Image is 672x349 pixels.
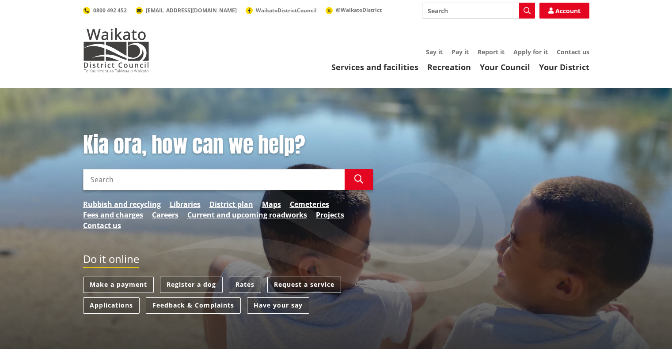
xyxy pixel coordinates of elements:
a: Contact us [83,220,121,231]
a: Contact us [557,48,589,56]
a: Your Council [480,62,530,72]
a: Libraries [170,199,201,210]
a: Pay it [452,48,469,56]
a: Have your say [247,297,309,314]
a: Maps [262,199,281,210]
span: 0800 492 452 [93,7,127,14]
a: District plan [209,199,253,210]
a: Cemeteries [290,199,329,210]
a: Register a dog [160,277,223,293]
a: Feedback & Complaints [146,297,241,314]
a: Applications [83,297,140,314]
h2: Do it online [83,253,139,268]
a: Your District [539,62,589,72]
a: Request a service [267,277,341,293]
img: Waikato District Council - Te Kaunihera aa Takiwaa o Waikato [83,28,149,72]
a: Recreation [427,62,471,72]
a: Say it [426,48,443,56]
input: Search input [83,169,345,190]
a: Account [539,3,589,19]
a: Current and upcoming roadworks [187,210,307,220]
a: Rubbish and recycling [83,199,161,210]
span: WaikatoDistrictCouncil [256,7,317,14]
a: [EMAIL_ADDRESS][DOMAIN_NAME] [136,7,237,14]
input: Search input [422,3,535,19]
a: Fees and charges [83,210,143,220]
h1: Kia ora, how can we help? [83,132,373,158]
a: Services and facilities [331,62,418,72]
a: Report it [478,48,505,56]
a: Make a payment [83,277,154,293]
a: @WaikatoDistrict [326,6,382,14]
a: Projects [316,210,344,220]
a: Apply for it [513,48,548,56]
a: 0800 492 452 [83,7,127,14]
a: Careers [152,210,178,220]
span: [EMAIL_ADDRESS][DOMAIN_NAME] [146,7,237,14]
span: @WaikatoDistrict [336,6,382,14]
a: Rates [229,277,261,293]
a: WaikatoDistrictCouncil [246,7,317,14]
